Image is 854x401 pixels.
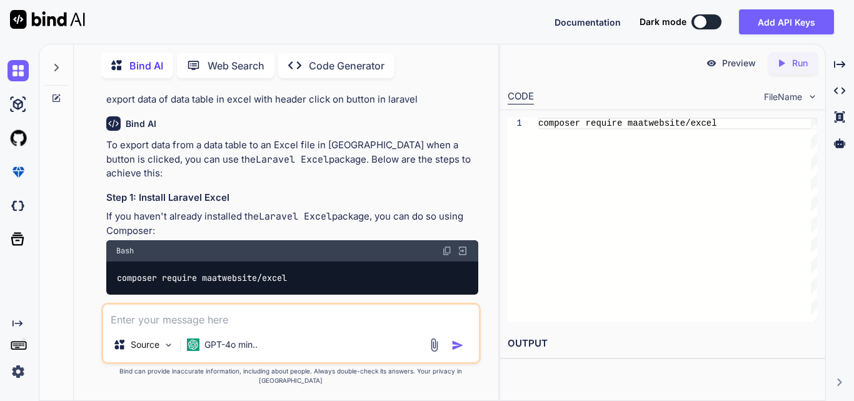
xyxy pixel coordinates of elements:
[722,57,756,69] p: Preview
[106,210,478,238] p: If you haven't already installed the package, you can do so using Composer:
[764,91,802,103] span: FileName
[101,367,481,385] p: Bind can provide inaccurate information, including about people. Always double-check its answers....
[8,60,29,81] img: chat
[807,91,818,102] img: chevron down
[706,58,717,69] img: preview
[106,93,478,107] p: export data of data table in excel with header click on button in laravel
[500,329,825,358] h2: OUTPUT
[739,9,834,34] button: Add API Keys
[442,246,452,256] img: copy
[508,89,534,104] div: CODE
[187,338,199,351] img: GPT-4o mini
[129,58,163,73] p: Bind AI
[208,58,264,73] p: Web Search
[508,118,522,129] div: 1
[163,340,174,350] img: Pick Models
[457,245,468,256] img: Open in Browser
[8,128,29,149] img: githubLight
[8,161,29,183] img: premium
[106,191,478,205] h3: Step 1: Install Laravel Excel
[256,153,329,166] code: Laravel Excel
[538,118,717,128] span: composer require maatwebsite/excel
[116,246,134,256] span: Bash
[106,138,478,181] p: To export data from a data table to an Excel file in [GEOGRAPHIC_DATA] when a button is clicked, ...
[10,10,85,29] img: Bind AI
[555,17,621,28] span: Documentation
[131,338,159,351] p: Source
[8,195,29,216] img: darkCloudIdeIcon
[126,118,156,130] h6: Bind AI
[116,272,288,285] code: composer require maatwebsite/excel
[8,94,29,115] img: ai-studio
[792,57,808,69] p: Run
[204,338,258,351] p: GPT-4o min..
[8,361,29,382] img: settings
[427,338,441,352] img: attachment
[309,58,384,73] p: Code Generator
[555,16,621,29] button: Documentation
[640,16,686,28] span: Dark mode
[451,339,464,352] img: icon
[259,210,332,223] code: Laravel Excel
